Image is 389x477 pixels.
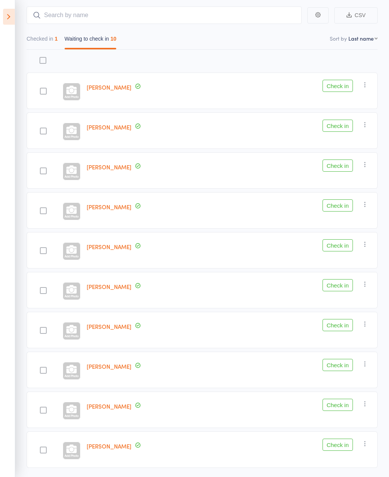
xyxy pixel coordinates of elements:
div: 1 [55,36,58,42]
a: [PERSON_NAME] [87,402,131,410]
a: [PERSON_NAME] [87,163,131,171]
button: Check in [323,319,353,331]
button: Waiting to check in10 [65,32,117,49]
div: 10 [111,36,117,42]
a: [PERSON_NAME] [87,283,131,291]
input: Search by name [27,6,302,24]
label: Sort by [330,35,347,42]
button: Check in [323,279,353,291]
button: Check in [323,399,353,411]
div: Last name [348,35,374,42]
button: Check in [323,120,353,132]
a: [PERSON_NAME] [87,322,131,330]
button: Check in [323,80,353,92]
button: Check in [323,239,353,251]
button: Checked in1 [27,32,58,49]
button: CSV [334,7,378,24]
a: [PERSON_NAME] [87,123,131,131]
button: Check in [323,160,353,172]
button: Check in [323,359,353,371]
a: [PERSON_NAME] [87,83,131,91]
button: Check in [323,439,353,451]
a: [PERSON_NAME] [87,203,131,211]
button: Check in [323,199,353,212]
a: [PERSON_NAME] [87,442,131,450]
a: [PERSON_NAME] [87,362,131,370]
a: [PERSON_NAME] [87,243,131,251]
